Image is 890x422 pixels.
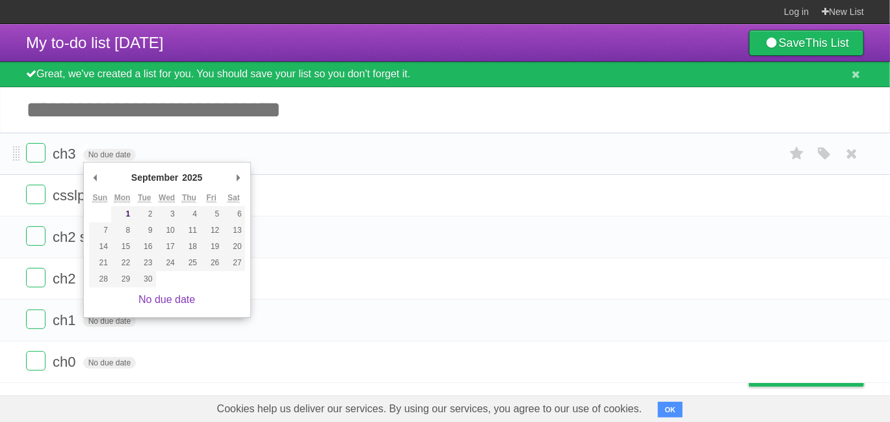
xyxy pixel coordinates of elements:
[178,239,200,255] button: 18
[156,239,178,255] button: 17
[26,143,46,163] label: Done
[53,312,79,328] span: ch1
[178,222,200,239] button: 11
[138,193,151,203] abbr: Tuesday
[53,146,79,162] span: ch3
[658,402,683,417] button: OK
[26,226,46,246] label: Done
[133,239,155,255] button: 16
[222,239,244,255] button: 20
[111,255,133,271] button: 22
[53,270,79,287] span: ch2
[83,315,136,327] span: No due date
[204,396,655,422] span: Cookies help us deliver our services. By using our services, you agree to our use of cookies.
[156,206,178,222] button: 3
[53,354,79,370] span: ch0
[89,239,111,255] button: 14
[776,363,857,386] span: Buy me a coffee
[133,222,155,239] button: 9
[89,168,102,187] button: Previous Month
[200,239,222,255] button: 19
[53,229,127,245] span: ch2 square
[89,222,111,239] button: 7
[228,193,240,203] abbr: Saturday
[785,143,809,165] label: Star task
[200,222,222,239] button: 12
[92,193,107,203] abbr: Sunday
[207,193,216,203] abbr: Friday
[222,255,244,271] button: 27
[133,271,155,287] button: 30
[232,168,245,187] button: Next Month
[805,36,849,49] b: This List
[182,193,196,203] abbr: Thursday
[159,193,175,203] abbr: Wednesday
[222,222,244,239] button: 13
[222,206,244,222] button: 6
[178,255,200,271] button: 25
[83,149,136,161] span: No due date
[111,206,133,222] button: 1
[129,168,180,187] div: September
[156,255,178,271] button: 24
[53,187,88,204] span: csslp
[83,357,136,369] span: No due date
[133,255,155,271] button: 23
[26,351,46,371] label: Done
[111,222,133,239] button: 8
[133,206,155,222] button: 2
[89,255,111,271] button: 21
[89,271,111,287] button: 28
[138,294,195,305] a: No due date
[749,30,864,56] a: SaveThis List
[111,271,133,287] button: 29
[111,239,133,255] button: 15
[26,34,164,51] span: My to-do list [DATE]
[178,206,200,222] button: 4
[26,185,46,204] label: Done
[26,268,46,287] label: Done
[26,310,46,329] label: Done
[180,168,204,187] div: 2025
[200,255,222,271] button: 26
[156,222,178,239] button: 10
[200,206,222,222] button: 5
[114,193,131,203] abbr: Monday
